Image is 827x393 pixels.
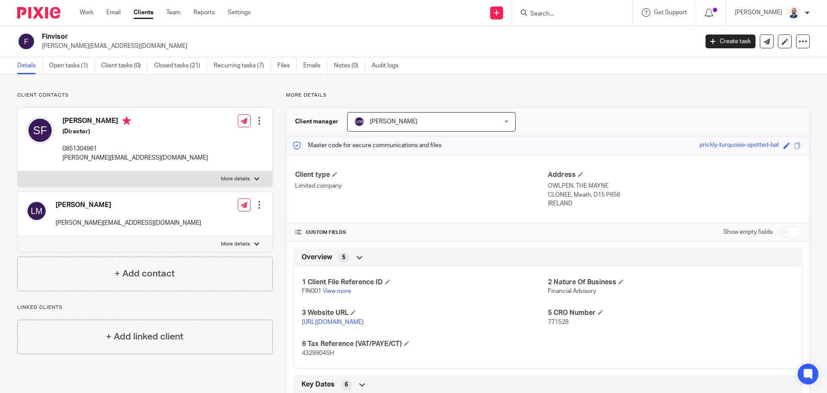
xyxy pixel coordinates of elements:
[548,170,801,179] h4: Address
[228,8,251,17] a: Settings
[548,308,794,318] h4: 5 CRO Number
[354,116,364,127] img: svg%3E
[293,141,441,150] p: Master code for secure communications and files
[295,229,548,236] h4: CUSTOM FIELDS
[654,9,687,16] span: Get Support
[26,201,47,221] img: svg%3E
[548,319,569,325] span: 771528
[62,127,208,136] h5: (Director)
[26,116,54,144] img: svg%3E
[56,219,201,227] p: [PERSON_NAME][EMAIL_ADDRESS][DOMAIN_NAME]
[17,304,273,311] p: Linked clients
[17,57,43,74] a: Details
[154,57,207,74] a: Closed tasks (21)
[548,288,596,294] span: Financial Advisory
[548,182,801,190] p: OWLPEN, THE MAYNE
[106,330,183,343] h4: + Add linked client
[548,278,794,287] h4: 2 Nature Of Business
[80,8,93,17] a: Work
[295,182,548,190] p: Limited company
[302,253,332,262] span: Overview
[370,119,417,125] span: [PERSON_NAME]
[214,57,271,74] a: Recurring tasks (7)
[17,32,35,50] img: svg%3E
[342,253,345,262] span: 5
[286,92,810,99] p: More details
[49,57,95,74] a: Open tasks (1)
[706,35,755,48] a: Create task
[62,116,208,127] h4: [PERSON_NAME]
[372,57,405,74] a: Audit logs
[334,57,365,74] a: Notes (0)
[529,10,607,18] input: Search
[302,350,334,356] span: 4329904SH
[302,308,548,318] h4: 3 Website URL
[166,8,180,17] a: Team
[42,42,693,50] p: [PERSON_NAME][EMAIL_ADDRESS][DOMAIN_NAME]
[193,8,215,17] a: Reports
[101,57,148,74] a: Client tasks (0)
[302,340,548,349] h4: 6 Tax Reference (VAT/PAYE/CT)
[723,228,773,236] label: Show empty fields
[277,57,297,74] a: Files
[548,191,801,199] p: CLONEE, Meath, D15 P656
[17,7,60,19] img: Pixie
[62,154,208,162] p: [PERSON_NAME][EMAIL_ADDRESS][DOMAIN_NAME]
[303,57,327,74] a: Emails
[302,380,335,389] span: Key Dates
[62,145,208,153] p: 0851304961
[134,8,153,17] a: Clients
[735,8,782,17] p: [PERSON_NAME]
[302,278,548,287] h4: 1 Client File Reference ID
[345,380,348,389] span: 6
[787,6,800,20] img: Mark%20LI%20profiler.png
[700,141,779,151] div: prickly-turquoise-spotted-bat
[221,176,250,182] p: More details
[42,32,563,41] h2: Finvisor
[302,319,364,325] a: [URL][DOMAIN_NAME]
[56,201,201,210] h4: [PERSON_NAME]
[17,92,273,99] p: Client contacts
[323,288,351,294] a: View more
[122,116,131,125] i: Primary
[115,267,175,280] h4: + Add contact
[295,117,339,126] h3: Client manager
[221,241,250,248] p: More details
[295,170,548,179] h4: Client type
[106,8,121,17] a: Email
[302,288,321,294] span: FIN001
[548,199,801,208] p: IRELAND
